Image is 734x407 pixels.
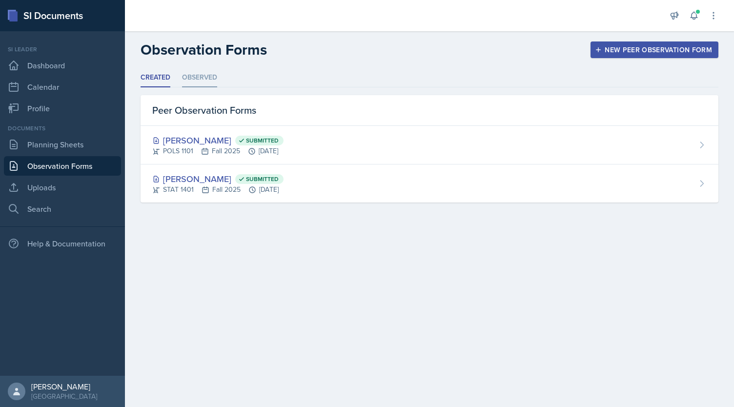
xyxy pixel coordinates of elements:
span: Submitted [246,175,279,183]
a: Search [4,199,121,219]
button: New Peer Observation Form [591,41,718,58]
a: Planning Sheets [4,135,121,154]
a: [PERSON_NAME] Submitted STAT 1401Fall 2025[DATE] [141,164,718,203]
div: [PERSON_NAME] [31,382,97,391]
a: Dashboard [4,56,121,75]
li: Created [141,68,170,87]
a: Observation Forms [4,156,121,176]
div: Documents [4,124,121,133]
li: Observed [182,68,217,87]
span: Submitted [246,137,279,144]
div: STAT 1401 Fall 2025 [DATE] [152,184,284,195]
div: New Peer Observation Form [597,46,712,54]
div: Help & Documentation [4,234,121,253]
a: Calendar [4,77,121,97]
a: Profile [4,99,121,118]
div: [GEOGRAPHIC_DATA] [31,391,97,401]
h2: Observation Forms [141,41,267,59]
a: Uploads [4,178,121,197]
div: [PERSON_NAME] [152,134,284,147]
div: [PERSON_NAME] [152,172,284,185]
div: POLS 1101 Fall 2025 [DATE] [152,146,284,156]
div: Si leader [4,45,121,54]
div: Peer Observation Forms [141,95,718,126]
a: [PERSON_NAME] Submitted POLS 1101Fall 2025[DATE] [141,126,718,164]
